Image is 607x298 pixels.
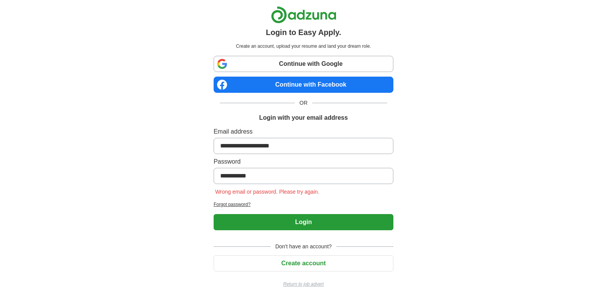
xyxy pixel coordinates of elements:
[214,281,393,288] a: Return to job advert
[214,127,393,136] label: Email address
[214,157,393,166] label: Password
[214,56,393,72] a: Continue with Google
[214,77,393,93] a: Continue with Facebook
[214,201,393,208] a: Forgot password?
[215,43,392,50] p: Create an account, upload your resume and land your dream role.
[214,260,393,266] a: Create account
[271,6,336,23] img: Adzuna logo
[266,27,341,38] h1: Login to Easy Apply.
[271,243,336,251] span: Don't have an account?
[259,113,348,122] h1: Login with your email address
[214,214,393,230] button: Login
[214,255,393,271] button: Create account
[295,99,312,107] span: OR
[214,189,321,195] span: Wrong email or password. Please try again.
